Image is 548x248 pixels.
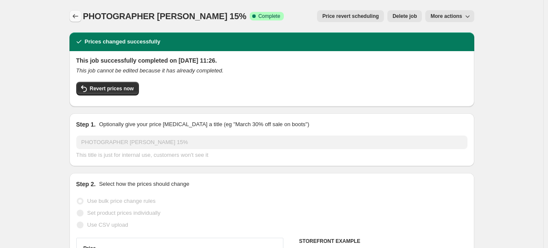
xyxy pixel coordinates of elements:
[258,13,280,20] span: Complete
[90,85,134,92] span: Revert prices now
[299,238,467,245] h6: STOREFRONT EXAMPLE
[76,82,139,95] button: Revert prices now
[87,210,161,216] span: Set product prices individually
[322,13,379,20] span: Price revert scheduling
[87,198,156,204] span: Use bulk price change rules
[425,10,474,22] button: More actions
[76,56,467,65] h2: This job successfully completed on [DATE] 11:26.
[69,10,81,22] button: Price change jobs
[76,152,208,158] span: This title is just for internal use, customers won't see it
[392,13,417,20] span: Delete job
[317,10,384,22] button: Price revert scheduling
[99,120,309,129] p: Optionally give your price [MEDICAL_DATA] a title (eg "March 30% off sale on boots")
[99,180,189,188] p: Select how the prices should change
[430,13,462,20] span: More actions
[387,10,422,22] button: Delete job
[76,136,467,149] input: 30% off holiday sale
[76,120,96,129] h2: Step 1.
[87,222,128,228] span: Use CSV upload
[83,12,247,21] span: PHOTOGRAPHER [PERSON_NAME] 15%
[85,37,161,46] h2: Prices changed successfully
[76,67,224,74] i: This job cannot be edited because it has already completed.
[76,180,96,188] h2: Step 2.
